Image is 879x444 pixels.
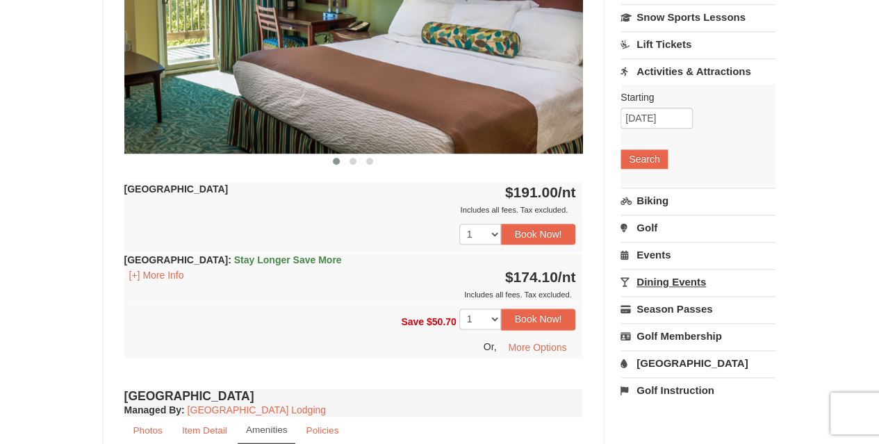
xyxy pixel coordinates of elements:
div: Includes all fees. Tax excluded. [124,288,576,302]
button: Book Now! [501,224,576,245]
a: Golf Instruction [621,377,775,403]
small: Item Detail [182,425,227,436]
span: Save [401,316,424,327]
a: Golf Membership [621,323,775,349]
a: [GEOGRAPHIC_DATA] Lodging [188,404,326,416]
a: Policies [297,417,347,444]
span: /nt [558,269,576,285]
strong: : [124,404,185,416]
a: Golf [621,215,775,240]
small: Policies [306,425,338,436]
small: Amenities [246,425,288,435]
button: [+] More Info [124,268,189,283]
a: Events [621,242,775,268]
a: Photos [124,417,172,444]
a: Lift Tickets [621,31,775,57]
a: Snow Sports Lessons [621,4,775,30]
small: Photos [133,425,163,436]
span: Stay Longer Save More [234,254,342,265]
button: Search [621,149,668,169]
h4: [GEOGRAPHIC_DATA] [124,389,583,403]
strong: [GEOGRAPHIC_DATA] [124,183,229,195]
a: Biking [621,188,775,213]
div: Includes all fees. Tax excluded. [124,203,576,217]
a: Dining Events [621,269,775,295]
button: Book Now! [501,309,576,329]
a: Season Passes [621,296,775,322]
span: $174.10 [505,269,558,285]
span: /nt [558,184,576,200]
strong: [GEOGRAPHIC_DATA] [124,254,342,265]
span: : [228,254,231,265]
a: Activities & Attractions [621,58,775,84]
a: Amenities [238,417,296,444]
a: [GEOGRAPHIC_DATA] [621,350,775,376]
strong: $191.00 [505,184,576,200]
button: More Options [499,337,575,358]
a: Item Detail [173,417,236,444]
span: $50.70 [427,316,457,327]
label: Starting [621,90,765,104]
span: Managed By [124,404,181,416]
span: Or, [484,340,497,352]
